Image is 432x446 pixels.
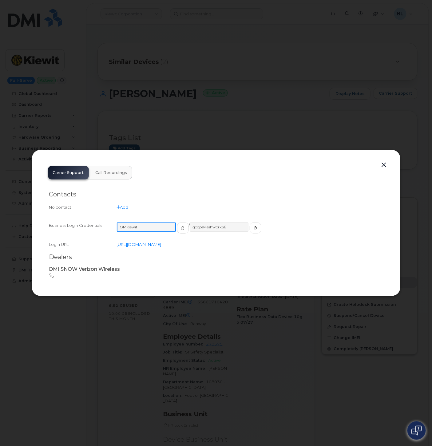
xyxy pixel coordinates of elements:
[49,191,383,198] h2: Contacts
[250,223,261,234] button: copy to clipboard
[96,170,127,175] span: Call Recordings
[49,273,383,279] p: -
[49,204,117,210] div: No contact
[177,223,189,234] button: copy to clipboard
[117,242,161,247] a: [URL][DOMAIN_NAME]
[49,266,383,273] p: DMI SNOW Verizon Wireless
[49,242,117,247] div: Login URL
[49,223,117,239] div: Business Login Credentials
[411,426,422,436] img: Open chat
[117,205,129,210] a: Add
[117,223,383,239] div: /
[49,253,383,261] h2: Dealers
